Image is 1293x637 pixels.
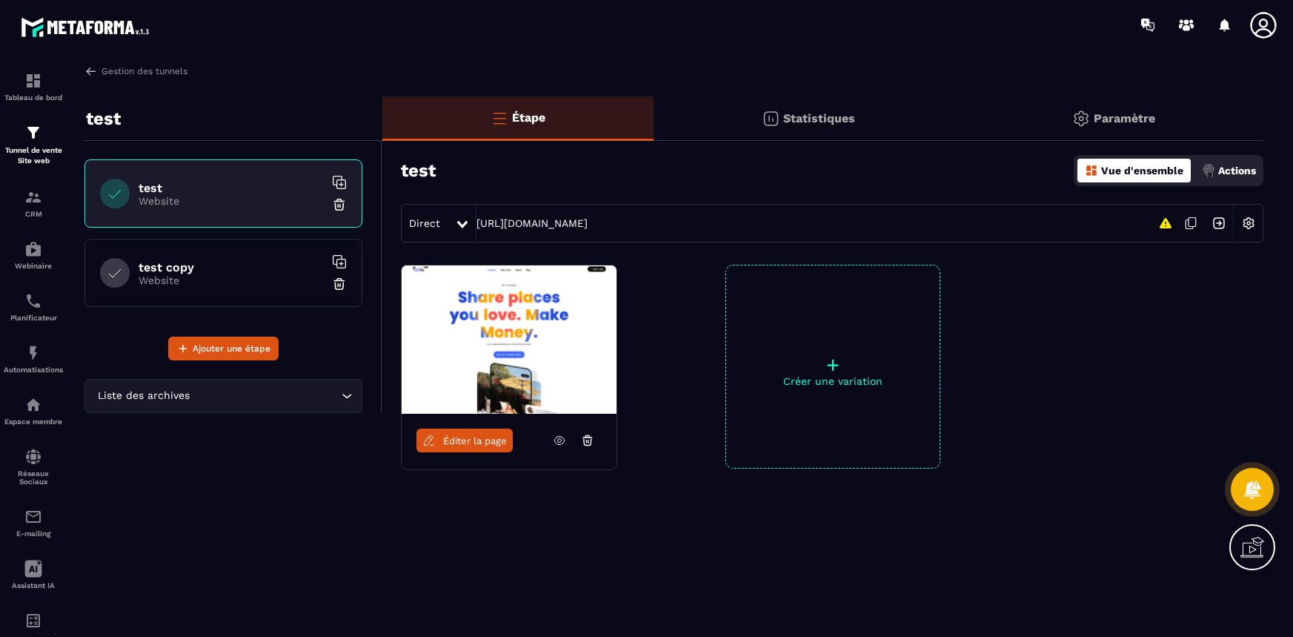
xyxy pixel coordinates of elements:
img: automations [24,344,42,362]
p: Étape [512,110,545,125]
p: + [726,354,940,375]
p: Tunnel de vente Site web [4,145,63,166]
p: Automatisations [4,366,63,374]
img: accountant [24,612,42,630]
img: email [24,508,42,526]
div: Search for option [84,379,362,413]
img: trash [332,197,347,212]
a: schedulerschedulerPlanificateur [4,281,63,333]
img: scheduler [24,292,42,310]
a: automationsautomationsAutomatisations [4,333,63,385]
img: setting-w.858f3a88.svg [1234,209,1263,237]
p: Website [139,195,324,207]
p: Website [139,274,324,286]
h6: test [139,181,324,195]
a: automationsautomationsWebinaire [4,229,63,281]
a: emailemailE-mailing [4,497,63,549]
h6: test copy [139,260,324,274]
img: stats.20deebd0.svg [762,110,780,128]
p: Vue d'ensemble [1101,165,1183,176]
p: Actions [1218,165,1256,176]
img: automations [24,240,42,258]
p: Webinaire [4,262,63,270]
button: Ajouter une étape [168,337,279,360]
a: [URL][DOMAIN_NAME] [476,217,588,229]
img: formation [24,188,42,206]
span: Ajouter une étape [193,341,270,356]
a: Éditer la page [416,429,513,452]
img: social-network [24,448,42,466]
img: logo [21,13,154,41]
img: arrow-next.bcc2205e.svg [1205,209,1233,237]
p: CRM [4,210,63,218]
p: Paramètre [1094,111,1155,125]
p: test [86,104,121,133]
img: formation [24,124,42,142]
p: Réseaux Sociaux [4,469,63,486]
p: Assistant IA [4,581,63,590]
img: dashboard-orange.40269519.svg [1085,164,1098,177]
a: Assistant IA [4,549,63,601]
img: bars-o.4a397970.svg [491,109,508,127]
h3: test [401,160,436,181]
span: Direct [409,217,440,229]
img: trash [332,277,347,291]
a: Gestion des tunnels [84,65,187,78]
img: image [402,265,616,414]
p: Tableau de bord [4,93,63,102]
a: formationformationTableau de bord [4,61,63,113]
img: automations [24,396,42,414]
img: actions.d6e523a2.png [1202,164,1215,177]
img: formation [24,72,42,90]
p: Créer une variation [726,375,940,387]
span: Liste des archives [94,388,193,404]
img: arrow [84,65,98,78]
a: formationformationCRM [4,177,63,229]
p: Statistiques [783,111,855,125]
p: Espace membre [4,417,63,426]
span: Éditer la page [443,435,507,446]
img: setting-gr.5f69749f.svg [1072,110,1090,128]
a: formationformationTunnel de vente Site web [4,113,63,177]
a: social-networksocial-networkRéseaux Sociaux [4,437,63,497]
p: Planificateur [4,314,63,322]
a: automationsautomationsEspace membre [4,385,63,437]
p: E-mailing [4,529,63,538]
input: Search for option [193,388,338,404]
